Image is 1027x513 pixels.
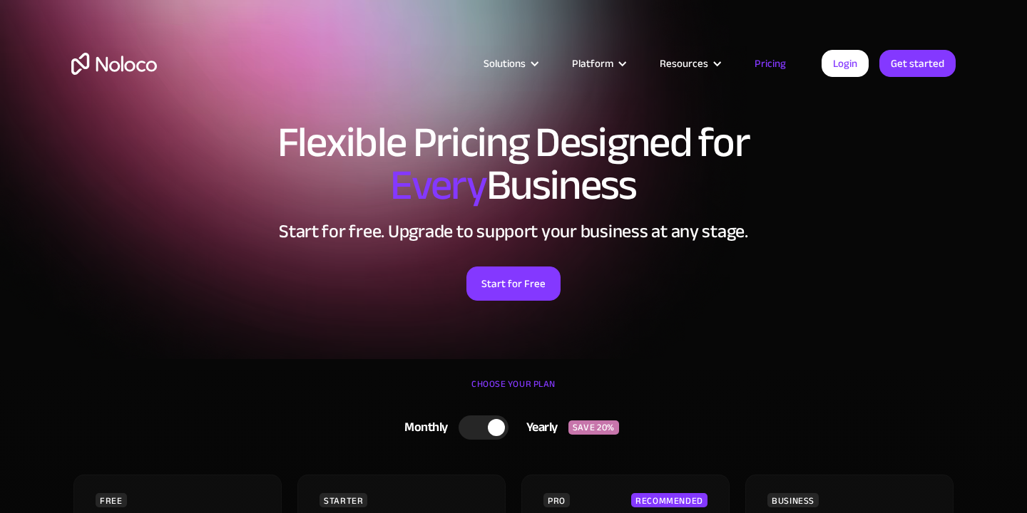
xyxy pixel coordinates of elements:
div: Resources [642,54,737,73]
div: BUSINESS [767,493,819,507]
h1: Flexible Pricing Designed for Business [71,121,956,207]
div: FREE [96,493,127,507]
span: Every [390,145,486,225]
h2: Start for free. Upgrade to support your business at any stage. [71,221,956,242]
div: SAVE 20% [568,420,619,435]
div: PRO [543,493,570,507]
a: Get started [879,50,956,77]
div: RECOMMENDED [631,493,707,507]
div: Monthly [387,417,459,438]
div: CHOOSE YOUR PLAN [71,373,956,409]
div: Yearly [509,417,568,438]
a: home [71,53,157,75]
a: Pricing [737,54,804,73]
a: Start for Free [466,266,561,301]
div: Solutions [466,54,554,73]
div: Solutions [484,54,526,73]
div: Platform [572,54,613,73]
div: STARTER [320,493,367,507]
a: Login [822,50,869,77]
div: Platform [554,54,642,73]
div: Resources [660,54,708,73]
